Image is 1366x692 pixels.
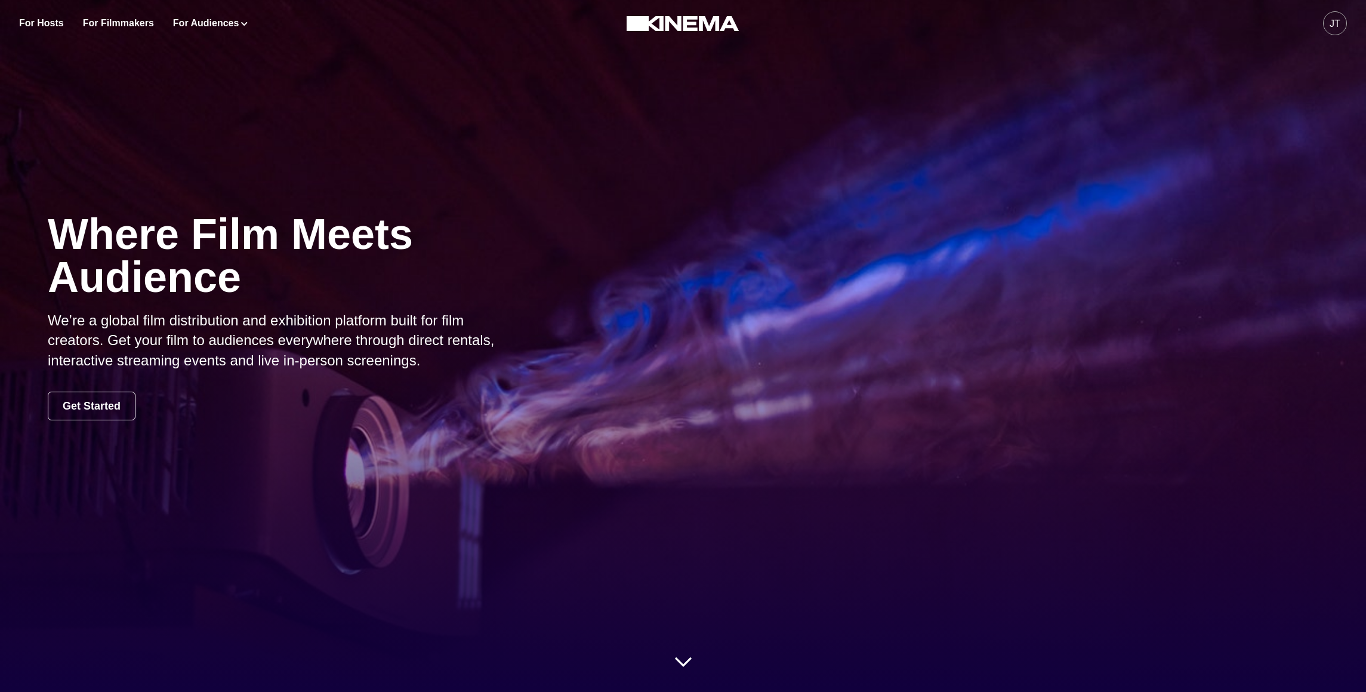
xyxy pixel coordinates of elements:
a: For Hosts [19,16,64,30]
a: For Filmmakers [83,16,154,30]
p: Where Film Meets Audience [48,213,513,299]
div: JT [1330,17,1340,31]
p: We’re a global film distribution and exhibition platform built for film creators. Get your film t... [48,310,513,371]
a: Get Started [48,392,135,420]
button: For Audiences [173,16,248,30]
